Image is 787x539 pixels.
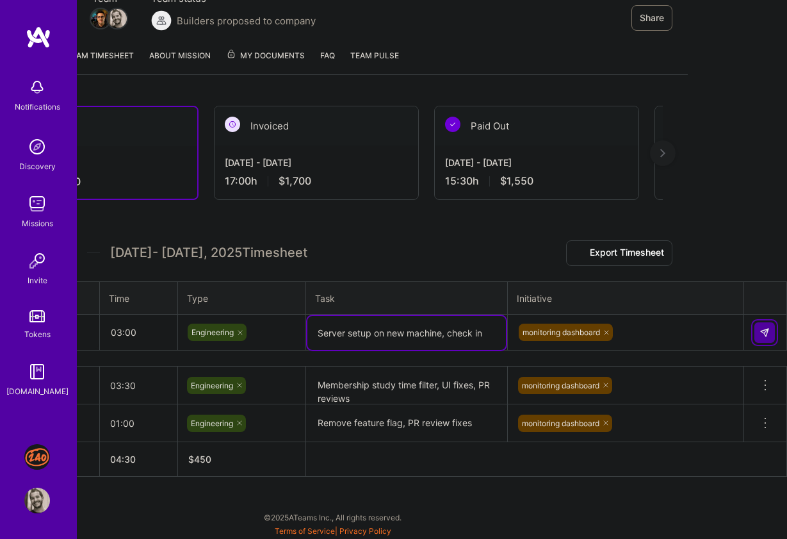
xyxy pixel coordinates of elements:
[92,8,109,29] a: Team Member Avatar
[110,245,307,261] span: [DATE] - [DATE] , 2025 Timesheet
[178,281,306,315] th: Type
[500,174,533,188] span: $1,550
[19,160,56,173] div: Discovery
[435,106,638,145] div: Paid Out
[191,381,233,390] span: Engineering
[149,49,211,74] a: About Mission
[225,156,408,169] div: [DATE] - [DATE]
[5,175,187,188] div: 4:30 h
[523,328,600,337] span: monitoring dashboard
[24,248,50,274] img: Invite
[306,281,508,315] th: Task
[108,9,127,28] img: Team Member Avatar
[21,488,53,513] a: User Avatar
[275,526,391,536] span: |
[21,444,53,470] a: J: 240 Tutoring - Jobs Section Redesign
[517,291,734,306] div: Initiative
[67,49,134,74] a: Team timesheet
[759,328,770,338] img: Submit
[279,174,311,188] span: $1,700
[350,49,399,74] a: Team Pulse
[91,9,110,28] img: Team Member Avatar
[574,247,585,260] i: icon Download
[24,359,50,385] img: guide book
[191,419,233,428] span: Engineering
[566,240,672,266] button: Export Timesheet
[5,156,187,170] div: [DATE] - [DATE]
[77,329,84,336] i: icon Chevron
[101,315,177,349] input: HH:MM
[215,106,418,145] div: Invoiced
[225,174,408,188] div: 17:00 h
[151,10,172,31] img: Builders proposed to company
[177,14,316,28] span: Builders proposed to company
[226,49,305,63] span: My Documents
[15,100,60,113] div: Notifications
[29,310,45,322] img: tokens
[24,134,50,160] img: discovery
[631,5,672,31] button: Share
[307,316,506,350] textarea: Server setup on new machine, check in
[754,322,776,343] div: null
[24,444,50,470] img: J: 240 Tutoring - Jobs Section Redesign
[445,174,628,188] div: 15:30 h
[445,156,628,169] div: [DATE] - [DATE]
[24,488,50,513] img: User Avatar
[22,217,53,230] div: Missions
[109,292,168,305] div: Time
[660,149,665,158] img: right
[307,406,506,441] textarea: Remove feature flag, PR review fixes
[100,442,178,477] th: 04:30
[191,328,234,337] span: Engineering
[445,117,460,132] img: Paid Out
[109,8,126,29] a: Team Member Avatar
[100,369,177,402] input: HH:MM
[275,526,335,536] a: Terms of Service
[28,274,47,287] div: Invite
[226,49,305,74] a: My Documents
[24,74,50,100] img: bell
[522,381,599,390] span: monitoring dashboard
[188,454,211,465] span: $ 450
[6,385,69,398] div: [DOMAIN_NAME]
[339,526,391,536] a: Privacy Policy
[24,191,50,217] img: teamwork
[26,26,51,49] img: logo
[24,328,51,341] div: Tokens
[640,12,664,24] span: Share
[100,406,177,440] input: HH:MM
[522,419,599,428] span: monitoring dashboard
[225,117,240,132] img: Invoiced
[320,49,335,74] a: FAQ
[350,51,399,60] span: Team Pulse
[307,368,506,403] textarea: Membership study time filter, UI fixes, PR reviews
